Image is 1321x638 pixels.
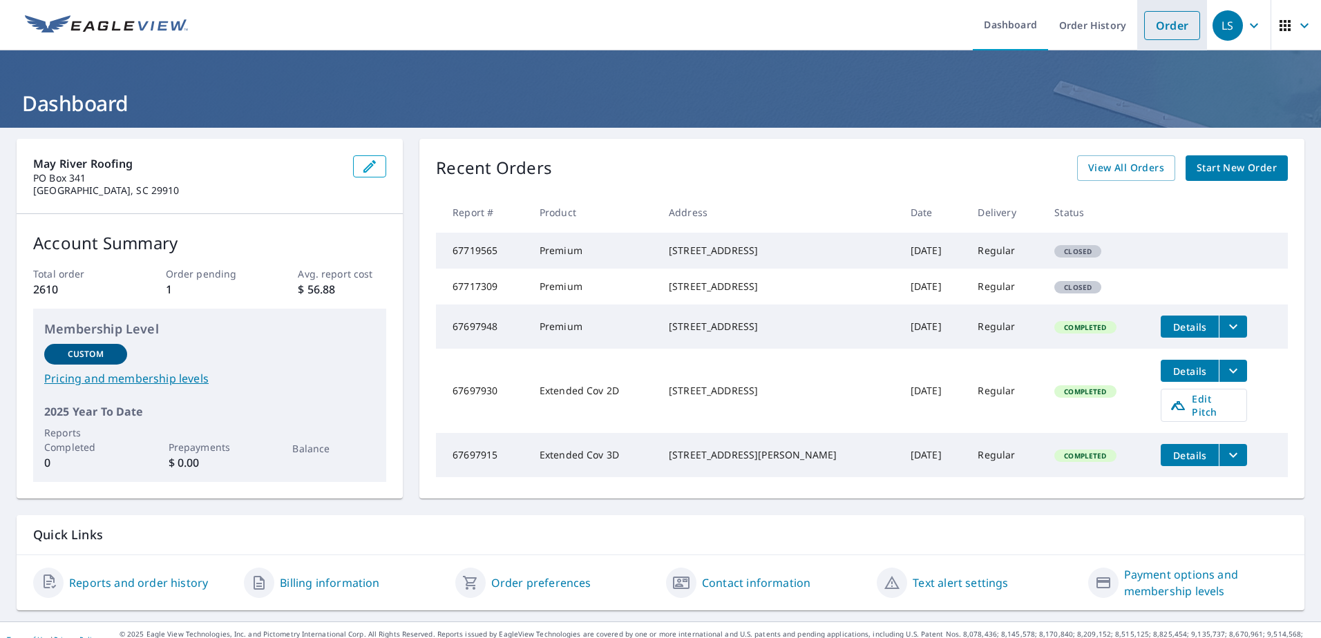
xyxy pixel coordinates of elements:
[669,280,888,293] div: [STREET_ADDRESS]
[1056,387,1114,396] span: Completed
[900,304,967,349] td: [DATE]
[900,433,967,477] td: [DATE]
[1219,316,1247,338] button: filesDropdownBtn-67697948
[529,304,658,349] td: Premium
[900,349,967,433] td: [DATE]
[529,349,658,433] td: Extended Cov 2D
[967,433,1043,477] td: Regular
[967,233,1043,269] td: Regular
[702,574,810,591] a: Contact information
[33,172,342,184] p: PO Box 341
[529,233,658,269] td: Premium
[169,440,251,454] p: Prepayments
[69,574,208,591] a: Reports and order history
[33,155,342,172] p: May River Roofing
[967,192,1043,233] th: Delivery
[900,233,967,269] td: [DATE]
[166,267,254,281] p: Order pending
[1170,392,1238,418] span: Edit Pitch
[669,320,888,333] div: [STREET_ADDRESS]
[33,281,122,298] p: 2610
[1056,246,1100,256] span: Closed
[913,574,1008,591] a: Text alert settings
[669,244,888,258] div: [STREET_ADDRESS]
[436,233,529,269] td: 67719565
[1161,316,1219,338] button: detailsBtn-67697948
[44,370,375,387] a: Pricing and membership levels
[1169,449,1210,462] span: Details
[436,192,529,233] th: Report #
[298,267,386,281] p: Avg. report cost
[1219,444,1247,466] button: filesDropdownBtn-67697915
[1161,444,1219,466] button: detailsBtn-67697915
[33,184,342,197] p: [GEOGRAPHIC_DATA], SC 29910
[529,433,658,477] td: Extended Cov 3D
[1043,192,1150,233] th: Status
[1056,282,1100,292] span: Closed
[658,192,900,233] th: Address
[33,526,1288,543] p: Quick Links
[44,320,375,338] p: Membership Level
[1161,360,1219,382] button: detailsBtn-67697930
[1161,389,1247,422] a: Edit Pitch
[1169,365,1210,378] span: Details
[436,304,529,349] td: 67697948
[967,304,1043,349] td: Regular
[292,441,375,456] p: Balance
[491,574,591,591] a: Order preferences
[33,267,122,281] p: Total order
[1144,11,1200,40] a: Order
[68,348,104,360] p: Custom
[1088,159,1164,177] span: View All Orders
[169,454,251,471] p: $ 0.00
[529,192,658,233] th: Product
[669,448,888,462] div: [STREET_ADDRESS][PERSON_NAME]
[280,574,379,591] a: Billing information
[298,281,386,298] p: $ 56.88
[25,15,188,36] img: EV Logo
[17,89,1304,117] h1: Dashboard
[1186,155,1288,181] a: Start New Order
[44,403,375,420] p: 2025 Year To Date
[967,269,1043,304] td: Regular
[166,281,254,298] p: 1
[1077,155,1175,181] a: View All Orders
[44,454,127,471] p: 0
[967,349,1043,433] td: Regular
[436,269,529,304] td: 67717309
[1219,360,1247,382] button: filesDropdownBtn-67697930
[669,384,888,398] div: [STREET_ADDRESS]
[900,192,967,233] th: Date
[1056,322,1114,332] span: Completed
[1169,320,1210,333] span: Details
[33,231,386,255] p: Account Summary
[1124,566,1288,599] a: Payment options and membership levels
[1213,10,1243,41] div: LS
[900,269,967,304] td: [DATE]
[529,269,658,304] td: Premium
[44,425,127,454] p: Reports Completed
[1056,451,1114,461] span: Completed
[436,155,552,181] p: Recent Orders
[436,349,529,433] td: 67697930
[1197,159,1277,177] span: Start New Order
[436,433,529,477] td: 67697915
